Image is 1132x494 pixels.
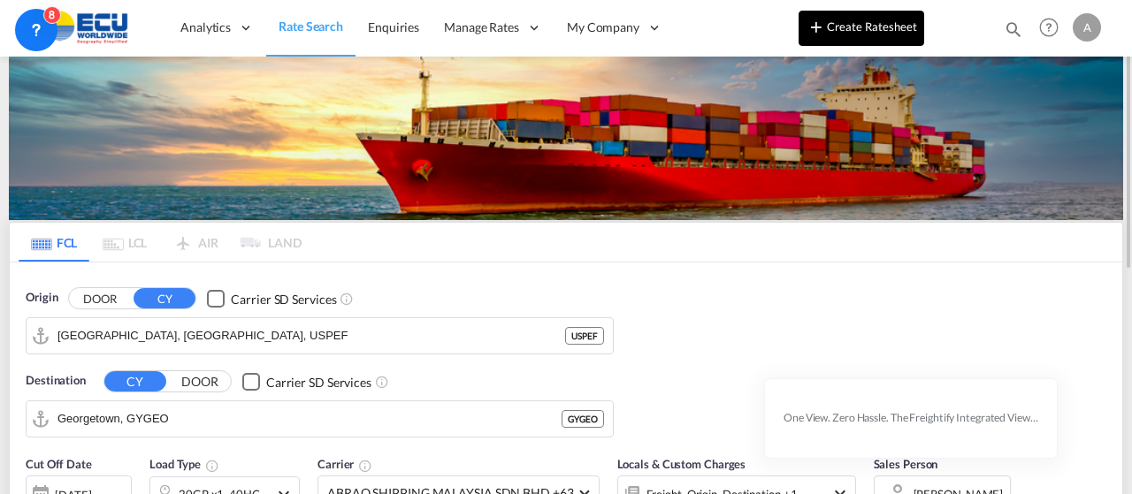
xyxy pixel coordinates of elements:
[180,19,231,36] span: Analytics
[19,223,302,262] md-pagination-wrapper: Use the left and right arrow keys to navigate between tabs
[565,327,604,345] div: USPEF
[1004,19,1023,39] md-icon: icon-magnify
[806,16,827,37] md-icon: icon-plus 400-fg
[242,372,371,391] md-checkbox: Checkbox No Ink
[1034,12,1064,42] span: Help
[266,374,371,391] div: Carrier SD Services
[169,371,231,391] button: DOOR
[27,318,613,353] md-input-container: Port Everglades, FL, USPEF
[19,223,89,262] md-tab-item: FCL
[26,289,57,307] span: Origin
[27,401,613,437] md-input-container: Georgetown, GYGEO
[617,457,746,471] span: Locals & Custom Charges
[205,459,219,473] md-icon: icon-information-outline
[317,457,372,471] span: Carrier
[26,372,86,390] span: Destination
[231,291,336,308] div: Carrier SD Services
[1034,12,1073,44] div: Help
[368,19,419,34] span: Enquiries
[340,292,354,306] md-icon: Unchecked: Search for CY (Container Yard) services for all selected carriers.Checked : Search for...
[26,457,92,471] span: Cut Off Date
[874,457,938,471] span: Sales Person
[207,289,336,308] md-checkbox: Checkbox No Ink
[562,410,604,428] div: GYGEO
[1073,13,1101,42] div: A
[1004,19,1023,46] div: icon-magnify
[567,19,639,36] span: My Company
[358,459,372,473] md-icon: The selected Trucker/Carrierwill be displayed in the rate results If the rates are from another f...
[134,288,195,308] button: CY
[57,323,565,349] input: Search by Port
[69,288,131,308] button: DOOR
[799,11,924,46] button: icon-plus 400-fgCreate Ratesheet
[57,406,562,432] input: Search by Port
[104,371,166,391] button: CY
[27,8,146,48] img: 6cccb1402a9411edb762cf9624ab9cda.png
[375,375,389,389] md-icon: Unchecked: Search for CY (Container Yard) services for all selected carriers.Checked : Search for...
[149,457,219,471] span: Load Type
[9,57,1123,220] img: LCL+%26+FCL+BACKGROUND.png
[444,19,519,36] span: Manage Rates
[279,19,343,34] span: Rate Search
